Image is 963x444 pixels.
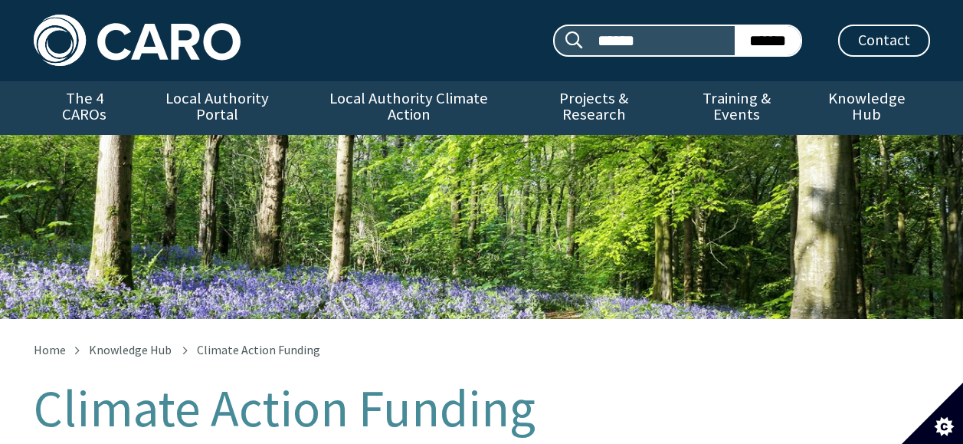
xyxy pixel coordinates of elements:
[34,380,930,437] h1: Climate Action Funding
[838,25,930,57] a: Contact
[34,81,136,135] a: The 4 CAROs
[34,15,241,66] img: Caro logo
[902,383,963,444] button: Set cookie preferences
[804,81,929,135] a: Knowledge Hub
[670,81,804,135] a: Training & Events
[197,342,320,357] span: Climate Action Funding
[518,81,670,135] a: Projects & Research
[300,81,518,135] a: Local Authority Climate Action
[136,81,300,135] a: Local Authority Portal
[34,342,66,357] a: Home
[89,342,172,357] a: Knowledge Hub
